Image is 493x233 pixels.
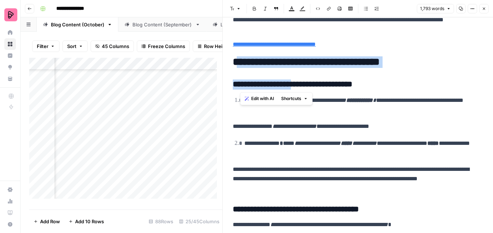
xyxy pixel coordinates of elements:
[4,207,16,219] a: Learning Hub
[37,43,48,50] span: Filter
[4,38,16,50] a: Browse
[146,216,176,227] div: 88 Rows
[4,219,16,230] button: Help + Support
[4,27,16,38] a: Home
[102,43,129,50] span: 45 Columns
[251,95,274,102] span: Edit with AI
[64,216,108,227] button: Add 10 Rows
[417,4,454,13] button: 1,793 words
[242,94,277,103] button: Edit with AI
[193,40,235,52] button: Row Height
[204,43,230,50] span: Row Height
[51,21,104,28] div: Blog Content (October)
[91,40,134,52] button: 45 Columns
[4,6,16,24] button: Workspace: Preply
[67,43,77,50] span: Sort
[132,21,192,28] div: Blog Content (September)
[4,195,16,207] a: Usage
[4,50,16,61] a: Insights
[29,216,64,227] button: Add Row
[278,94,311,103] button: Shortcuts
[148,43,185,50] span: Freeze Columns
[176,216,222,227] div: 25/45 Columns
[118,17,206,32] a: Blog Content (September)
[206,17,266,32] a: Listicles - WIP
[62,40,88,52] button: Sort
[40,218,60,225] span: Add Row
[281,95,301,102] span: Shortcuts
[75,218,104,225] span: Add 10 Rows
[420,5,444,12] span: 1,793 words
[4,8,17,21] img: Preply Logo
[137,40,190,52] button: Freeze Columns
[37,17,118,32] a: Blog Content (October)
[4,184,16,195] a: Settings
[4,73,16,85] a: Your Data
[32,40,60,52] button: Filter
[4,61,16,73] a: Opportunities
